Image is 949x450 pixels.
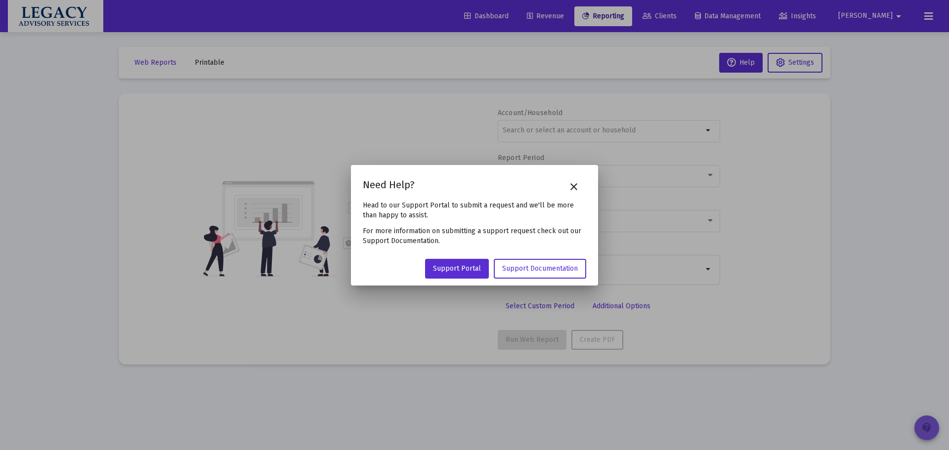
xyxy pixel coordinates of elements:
[363,226,586,246] p: For more information on submitting a support request check out our Support Documentation.
[502,264,578,273] span: Support Documentation
[363,177,415,193] h2: Need Help?
[568,181,580,193] mat-icon: close
[425,259,489,279] a: Support Portal
[494,259,586,279] a: Support Documentation
[363,201,586,220] p: Head to our Support Portal to submit a request and we'll be more than happy to assist.
[433,264,481,273] span: Support Portal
